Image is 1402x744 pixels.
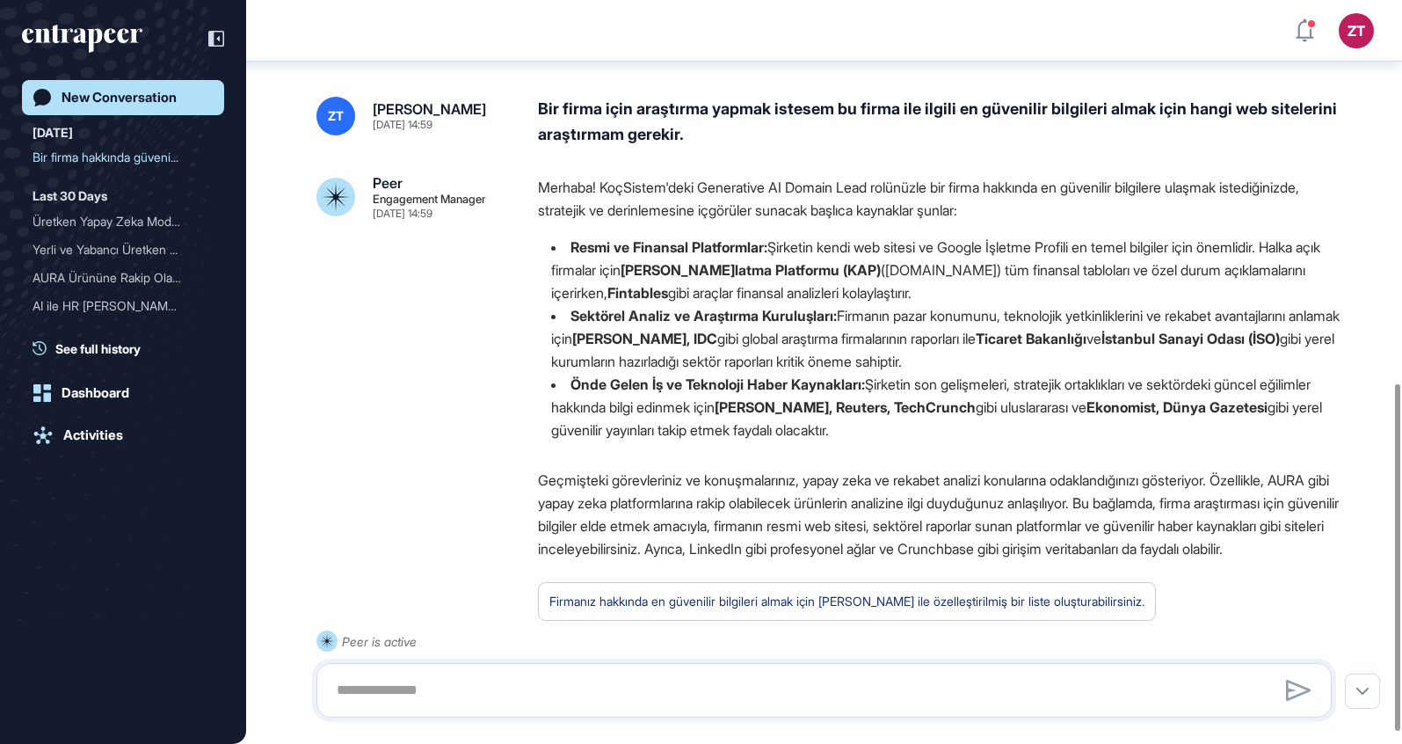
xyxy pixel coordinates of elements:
[373,208,432,219] div: [DATE] 14:59
[33,339,224,358] a: See full history
[538,469,1346,560] p: Geçmişteki görevleriniz ve konuşmalarınız, yapay zeka ve rekabet analizi konularına odaklandığını...
[538,304,1346,373] li: Firmanın pazar konumunu, teknolojik yetkinliklerini ve rekabet avantajlarını anlamak için gibi gl...
[22,418,224,453] a: Activities
[55,339,141,358] span: See full history
[1339,13,1374,48] button: ZT
[715,398,976,416] strong: [PERSON_NAME], Reuters, TechCrunch
[570,376,865,393] strong: Önde Gelen İş ve Teknoloji Haber Kaynakları:
[22,25,142,53] div: entrapeer-logo
[33,264,200,292] div: AURA Ürününe Rakip Olabil...
[976,330,1086,347] strong: Ticaret Bakanlığı
[570,238,767,256] strong: Resmi ve Finansal Platformlar:
[33,143,214,171] div: Bir firma hakkında güvenilir bilgi alabileceğin web siteleri
[538,236,1346,304] li: Şirketin kendi web sitesi ve Google İşletme Profili en temel bilgiler için önemlidir. Halka açık ...
[33,236,214,264] div: Yerli ve Yabancı Üretken Yapay Zeka Test Platformları ve Özellikleri
[33,186,107,207] div: Last 30 Days
[621,261,881,279] strong: [PERSON_NAME]latma Platformu (KAP)
[33,208,214,236] div: Üretken Yapay Zeka Modelleri için Test ve Değerlendirme Platformlarına Rakip Ürünler
[328,109,344,123] span: ZT
[373,120,432,130] div: [DATE] 14:59
[22,80,224,115] a: New Conversation
[33,236,200,264] div: Yerli ve Yabancı Üretken ...
[538,176,1346,222] p: Merhaba! KoçSistem'deki Generative AI Domain Lead rolünüzle bir firma hakkında en güvenilir bilgi...
[549,590,1144,613] div: Firmanız hakkında en güvenilir bilgileri almak için [PERSON_NAME] ile özelleştirilmiş bir liste o...
[33,143,200,171] div: Bir firma hakkında güveni...
[33,208,200,236] div: Üretken Yapay Zeka Modell...
[33,292,200,320] div: AI ile HR [PERSON_NAME], [GEOGRAPHIC_DATA]...
[373,102,486,116] div: [PERSON_NAME]
[33,292,214,320] div: AI ile HR İşe Alım, Mülakat ve CV İnceleme Ürünleri Araştırması
[607,284,668,302] strong: Fintables
[62,385,129,401] div: Dashboard
[570,307,837,325] strong: Sektörel Analiz ve Araştırma Kuruluşları:
[33,122,73,143] div: [DATE]
[342,631,417,653] div: Peer is active
[538,373,1346,441] li: Şirketin son gelişmeleri, stratejik ortaklıkları ve sektördeki güncel eğilimler hakkında bilgi ed...
[538,97,1346,148] div: Bir firma için araştırma yapmak istesem bu firma ile ilgili en güvenilir bilgileri almak için han...
[1086,398,1268,416] strong: Ekonomist, Dünya Gazetesi
[63,427,123,443] div: Activities
[373,193,486,205] div: Engagement Manager
[1101,330,1280,347] strong: İstanbul Sanayi Odası (İSO)
[22,376,224,411] a: Dashboard
[33,264,214,292] div: AURA Ürününe Rakip Olabilecek Yerli ve Yabancı Ürünler ile Ürün Özellikleri Raporu
[373,176,403,190] div: Peer
[62,90,177,106] div: New Conversation
[572,330,717,347] strong: [PERSON_NAME], IDC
